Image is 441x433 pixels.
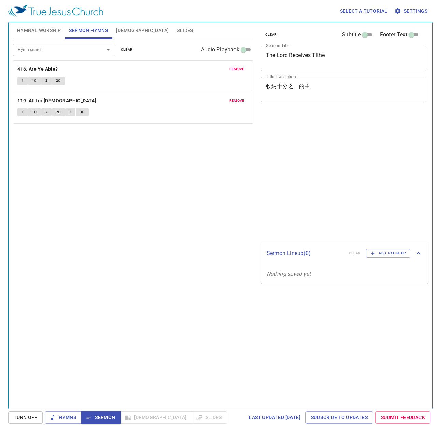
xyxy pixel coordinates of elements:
[17,96,98,105] button: 119. All for [DEMOGRAPHIC_DATA]
[229,66,244,72] span: remove
[266,83,422,96] textarea: 收納十分之一的主
[80,109,85,115] span: 3C
[45,109,47,115] span: 2
[87,413,115,422] span: Sermon
[17,108,28,116] button: 1
[342,31,361,39] span: Subtitle
[32,109,37,115] span: 1C
[45,78,47,84] span: 2
[56,78,61,84] span: 2C
[258,109,394,239] iframe: from-child
[266,52,422,65] textarea: The Lord Receives Tithe
[380,31,408,39] span: Footer Text
[396,7,427,15] span: Settings
[261,242,428,265] div: Sermon Lineup(0)clearAdd to Lineup
[17,26,61,35] span: Hymnal Worship
[337,5,390,17] button: Select a tutorial
[81,411,120,424] button: Sermon
[305,411,373,424] a: Subscribe to Updates
[28,108,41,116] button: 1C
[17,65,58,73] b: 416. Are Ye Able?
[69,109,71,115] span: 3
[375,411,430,424] a: Submit Feedback
[52,77,65,85] button: 2C
[65,108,75,116] button: 3
[51,413,76,422] span: Hymns
[340,7,387,15] span: Select a tutorial
[249,413,300,422] span: Last updated [DATE]
[17,96,96,105] b: 119. All for [DEMOGRAPHIC_DATA]
[311,413,368,422] span: Subscribe to Updates
[45,411,82,424] button: Hymns
[225,65,248,73] button: remove
[8,5,103,17] img: True Jesus Church
[370,250,406,256] span: Add to Lineup
[41,108,52,116] button: 2
[17,65,59,73] button: 416. Are Ye Able?
[22,109,24,115] span: 1
[265,32,277,38] span: clear
[14,413,37,422] span: Turn Off
[267,271,311,277] i: Nothing saved yet
[267,249,343,257] p: Sermon Lineup ( 0 )
[52,108,65,116] button: 2C
[69,26,108,35] span: Sermon Hymns
[261,31,281,39] button: clear
[32,78,37,84] span: 1C
[366,249,410,258] button: Add to Lineup
[121,47,133,53] span: clear
[56,109,61,115] span: 2C
[76,108,89,116] button: 3C
[17,77,28,85] button: 1
[41,77,52,85] button: 2
[22,78,24,84] span: 1
[103,45,113,55] button: Open
[393,5,430,17] button: Settings
[8,411,43,424] button: Turn Off
[381,413,425,422] span: Submit Feedback
[229,98,244,104] span: remove
[246,411,303,424] a: Last updated [DATE]
[201,46,239,54] span: Audio Playback
[28,77,41,85] button: 1C
[117,46,137,54] button: clear
[225,96,248,105] button: remove
[116,26,169,35] span: [DEMOGRAPHIC_DATA]
[177,26,193,35] span: Slides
